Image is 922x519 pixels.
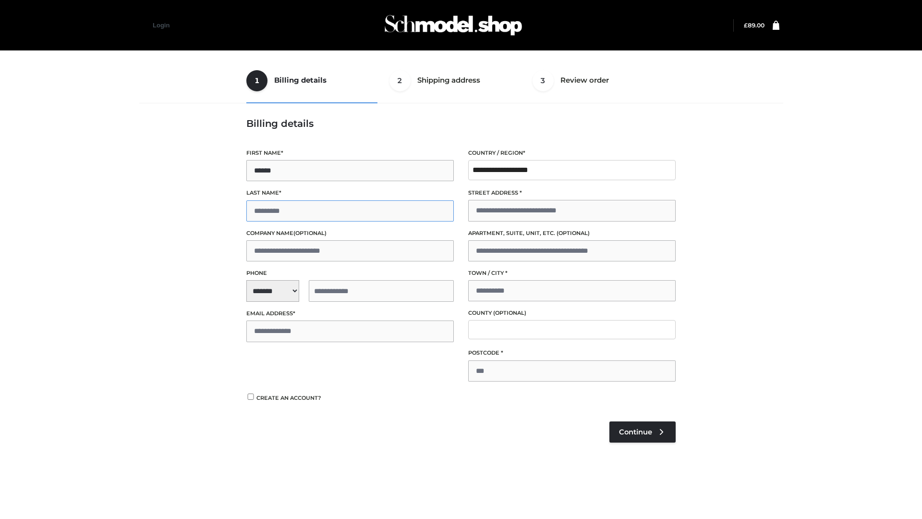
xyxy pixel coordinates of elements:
label: Town / City [468,269,676,278]
span: (optional) [557,230,590,236]
label: County [468,309,676,318]
a: Login [153,22,170,29]
span: Continue [619,428,652,436]
label: Country / Region [468,148,676,158]
label: Apartment, suite, unit, etc. [468,229,676,238]
label: Company name [246,229,454,238]
label: Email address [246,309,454,318]
span: (optional) [493,309,526,316]
label: Postcode [468,348,676,358]
span: (optional) [293,230,327,236]
h3: Billing details [246,118,676,129]
span: Create an account? [256,395,321,401]
label: Phone [246,269,454,278]
a: £89.00 [744,22,764,29]
a: Continue [609,421,676,443]
span: £ [744,22,748,29]
label: Last name [246,188,454,198]
input: Create an account? [246,394,255,400]
label: First name [246,148,454,158]
img: Schmodel Admin 964 [381,6,525,44]
bdi: 89.00 [744,22,764,29]
label: Street address [468,188,676,198]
